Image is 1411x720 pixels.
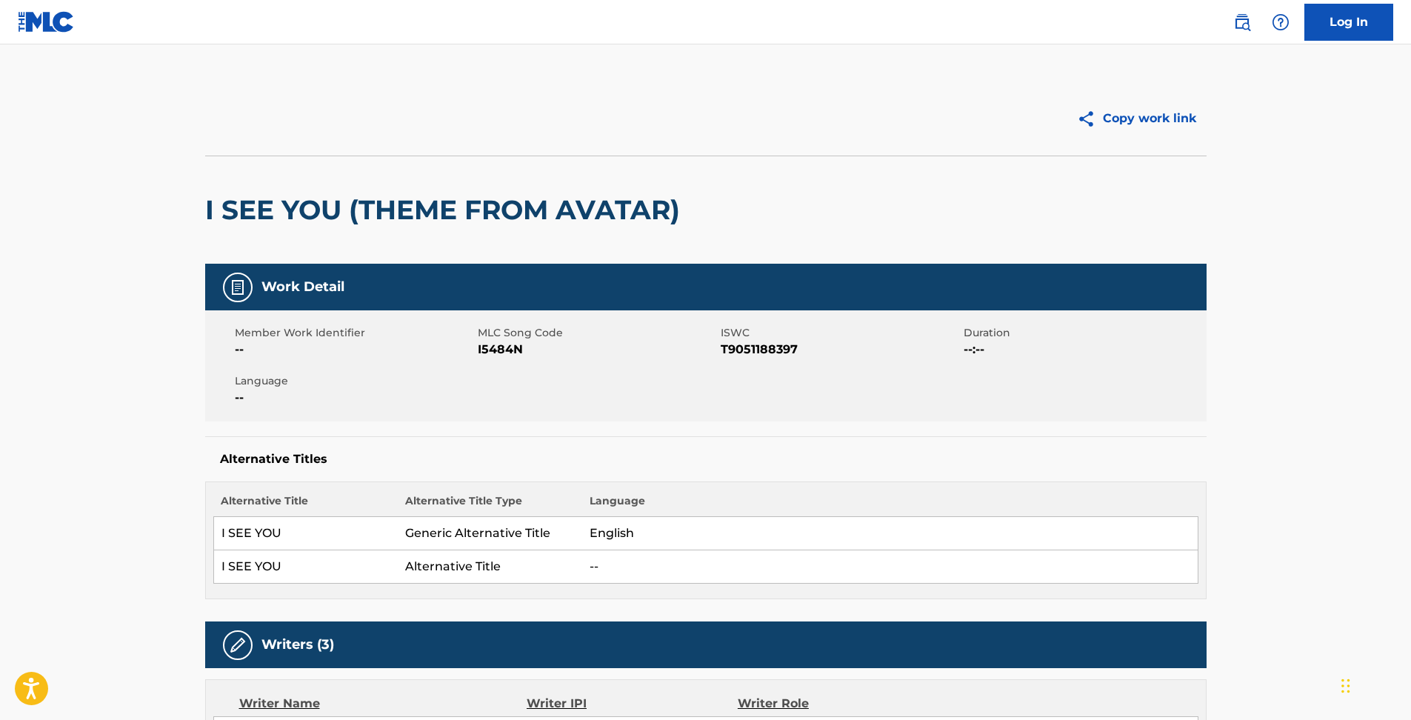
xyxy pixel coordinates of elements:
[1233,13,1251,31] img: search
[478,341,717,359] span: I5484N
[261,279,344,296] h5: Work Detail
[964,325,1203,341] span: Duration
[398,493,582,517] th: Alternative Title Type
[582,493,1198,517] th: Language
[213,493,398,517] th: Alternative Title
[1227,7,1257,37] a: Public Search
[398,550,582,584] td: Alternative Title
[964,341,1203,359] span: --:--
[213,517,398,550] td: I SEE YOU
[239,695,527,713] div: Writer Name
[235,325,474,341] span: Member Work Identifier
[235,373,474,389] span: Language
[478,325,717,341] span: MLC Song Code
[235,389,474,407] span: --
[1341,664,1350,708] div: ドラッグ
[229,279,247,296] img: Work Detail
[738,695,930,713] div: Writer Role
[205,193,687,227] h2: I SEE YOU (THEME FROM AVATAR)
[229,636,247,654] img: Writers
[582,550,1198,584] td: --
[1272,13,1290,31] img: help
[18,11,75,33] img: MLC Logo
[213,550,398,584] td: I SEE YOU
[1304,4,1393,41] a: Log In
[1337,649,1411,720] iframe: Chat Widget
[398,517,582,550] td: Generic Alternative Title
[235,341,474,359] span: --
[721,325,960,341] span: ISWC
[1067,100,1207,137] button: Copy work link
[527,695,738,713] div: Writer IPI
[1337,649,1411,720] div: チャットウィジェット
[1266,7,1295,37] div: Help
[582,517,1198,550] td: English
[220,452,1192,467] h5: Alternative Titles
[261,636,334,653] h5: Writers (3)
[721,341,960,359] span: T9051188397
[1077,110,1103,128] img: Copy work link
